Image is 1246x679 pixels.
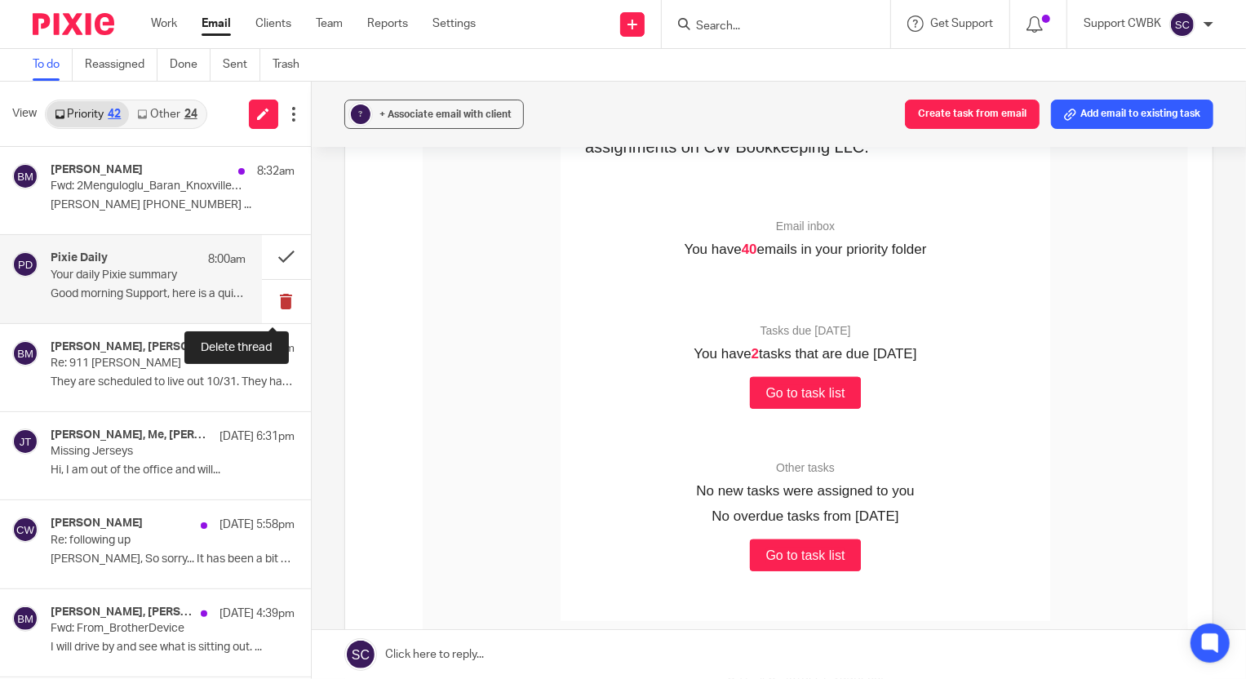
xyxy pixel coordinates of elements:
p: Email inbox [261,206,503,224]
p: You have tasks that are due [DATE] [271,332,494,353]
strong: 2 [329,335,336,350]
p: No overdue tasks from [DATE] [273,495,491,516]
a: To do [33,49,73,81]
a: Priority42 [47,101,129,127]
a: Go to task list [327,366,439,397]
p: Fwd: 2Menguloglu_Baran_Knoxville_TN_2025_9_18.pdf is signed and ready [51,180,246,193]
p: [DATE] 6:31pm [219,428,295,445]
a: Clients [255,16,291,32]
button: ? + Associate email with client [344,100,524,129]
h3: Good morning Support, here is a quick overview of your assignments on CW Bookkeeping LLC. [162,99,603,148]
h4: [PERSON_NAME] [51,517,143,530]
p: [DATE] 5:58pm [219,517,295,533]
p: [DATE] 4:39pm [219,606,295,622]
p: I will drive by and see what is sitting out. ... [51,641,295,655]
p: You have emails in your priority folder [261,228,503,249]
button: Add email to existing task [1051,100,1213,129]
img: svg%3E [12,251,38,277]
a: Reports [367,16,408,32]
p: [PERSON_NAME], So sorry... It has been a bit crazy... [51,553,295,566]
p: Good morning Support, here is a quick overview... [51,287,246,301]
div: 42 [108,109,121,120]
img: svg%3E [12,163,38,189]
div: 24 [184,109,197,120]
h4: [PERSON_NAME], [PERSON_NAME] [51,340,211,354]
p: Re: following up [51,534,246,548]
p: Support CWBK [1084,16,1161,32]
a: Other24 [129,101,205,127]
img: Pixie [337,24,429,49]
p: Other tasks [273,448,491,465]
p: Hi, I am out of the office and will... [51,464,295,477]
span: Get Support [930,18,993,29]
p: Made by Pixie International Limited Calder & Co, [STREET_ADDRESS] [305,648,461,677]
p: Re: 911 [PERSON_NAME] [51,357,246,371]
p: [DATE] 7:05pm [219,340,295,357]
span: + Associate email with client [379,109,512,119]
img: svg%3E [1169,11,1195,38]
img: svg%3E [12,340,38,366]
p: [PERSON_NAME] [PHONE_NUMBER] ... [51,198,295,212]
img: svg%3E [12,606,38,632]
img: svg%3E [12,517,38,543]
input: Search [694,20,841,34]
a: Go to task list [327,528,439,560]
p: They are scheduled to live out 10/31. They have... [51,375,295,389]
a: Email [202,16,231,32]
a: Reassigned [85,49,157,81]
a: Sent [223,49,260,81]
strong: 40 [319,230,335,246]
img: Pixie [33,13,114,35]
h4: [PERSON_NAME], Me, [PERSON_NAME] [51,428,211,442]
p: Missing Jerseys [51,445,246,459]
h4: Pixie Daily [51,251,108,265]
p: Tasks due [DATE] [271,311,494,328]
a: Work [151,16,177,32]
div: ? [351,104,370,124]
button: Create task from email [905,100,1040,129]
p: Fwd: From_BrotherDevice [51,622,246,636]
p: Your daily Pixie summary [51,268,206,282]
a: Done [170,49,211,81]
a: Settings [432,16,476,32]
p: 8:00am [208,251,246,268]
a: Team [316,16,343,32]
h4: [PERSON_NAME], [PERSON_NAME] menguloglu [51,606,193,619]
p: 8:32am [257,163,295,180]
p: No new tasks were assigned to you [273,469,491,490]
span: View [12,105,37,122]
img: svg%3E [12,428,38,455]
a: Trash [273,49,312,81]
h4: [PERSON_NAME] [51,163,143,177]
